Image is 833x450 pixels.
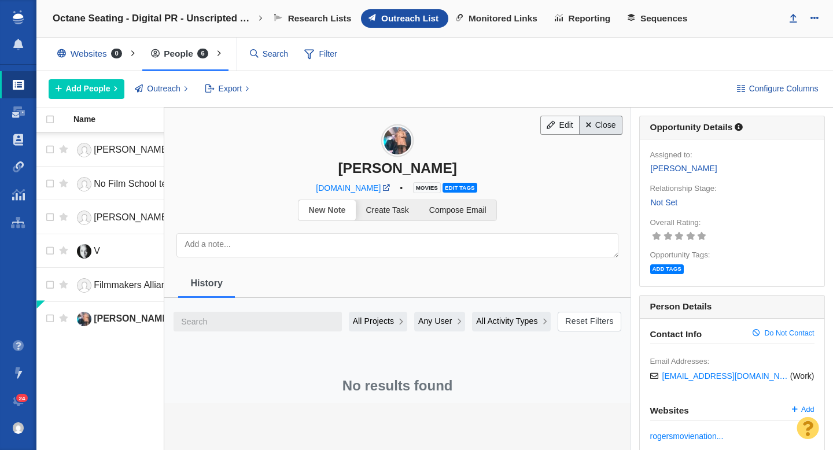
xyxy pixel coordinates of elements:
[298,200,356,220] a: New Note
[650,356,710,367] label: Email Addresses:
[361,9,448,28] a: Outreach List
[413,182,441,193] span: Movies
[94,246,100,256] span: V
[94,212,170,222] span: [PERSON_NAME]
[753,329,814,340] a: Do Not Contact
[49,79,124,99] button: Add People
[13,422,24,434] img: 8a21b1a12a7554901d364e890baed237
[620,9,697,28] a: Sequences
[13,10,23,24] img: buzzstream_logo_iconsimple.png
[650,122,733,132] h6: Opportunity Details
[94,313,171,323] span: [PERSON_NAME]
[650,431,724,441] a: rogersmovienation...
[443,183,477,193] span: Edit tags
[650,217,701,228] label: Overall Rating:
[73,309,179,329] a: [PERSON_NAME]
[73,241,179,261] a: V
[650,162,718,175] a: [PERSON_NAME]
[569,13,611,24] span: Reporting
[366,205,408,215] span: Create Task
[547,9,620,28] a: Reporting
[147,83,180,95] span: Outreach
[128,79,194,99] button: Outreach
[219,83,242,95] span: Export
[73,115,188,125] a: Name
[650,405,793,416] span: Websites
[469,13,537,24] span: Monitored Links
[111,49,123,58] span: 0
[53,13,255,24] h4: Octane Seating - Digital PR - Unscripted Movie Madness
[650,150,692,160] label: Assigned to:
[790,371,814,381] span: ( )
[245,44,294,64] input: Search
[650,329,753,340] span: Contact Info
[640,296,824,319] h6: Person Details
[190,278,222,288] span: History
[381,13,438,24] span: Outreach List
[94,145,170,154] span: [PERSON_NAME]
[309,205,346,215] span: New Note
[398,180,405,195] span: •
[429,205,486,215] span: Compose Email
[73,174,179,194] a: No Film School team
[448,9,547,28] a: Monitored Links
[650,196,679,209] a: Not Set
[73,140,179,160] a: [PERSON_NAME]
[749,83,819,95] span: Configure Columns
[73,275,179,296] a: Filmmakers Alliance team
[73,115,188,123] div: Name
[730,79,825,99] button: Configure Columns
[16,394,28,403] span: 24
[381,185,398,191] a: rogersmovienation.com
[540,116,580,135] a: Edit
[94,280,199,290] span: Filmmakers Alliance team
[267,9,361,28] a: Research Lists
[793,371,811,381] span: Work
[662,371,788,381] a: [EMAIL_ADDRESS][DOMAIN_NAME]
[288,13,352,24] span: Research Lists
[650,264,684,274] span: Add tags
[198,79,256,99] button: Export
[650,431,724,441] span: rogersmovienation.com
[650,183,717,194] label: Relationship Stage:
[66,83,110,95] span: Add People
[316,183,381,193] a: [DOMAIN_NAME]
[73,208,179,228] a: [PERSON_NAME]
[94,179,180,189] span: No Film School team
[164,160,631,176] div: [PERSON_NAME]
[650,250,710,260] label: Opportunity Tags:
[178,265,234,300] a: History
[356,200,419,220] a: Create Task
[792,405,814,416] a: Add
[298,43,344,65] span: Filter
[650,264,686,273] a: Add tags
[413,182,479,191] a: MoviesEdit tags
[579,116,622,135] a: Close
[640,13,687,24] span: Sequences
[49,40,136,67] div: Websites
[419,200,496,220] a: Compose Email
